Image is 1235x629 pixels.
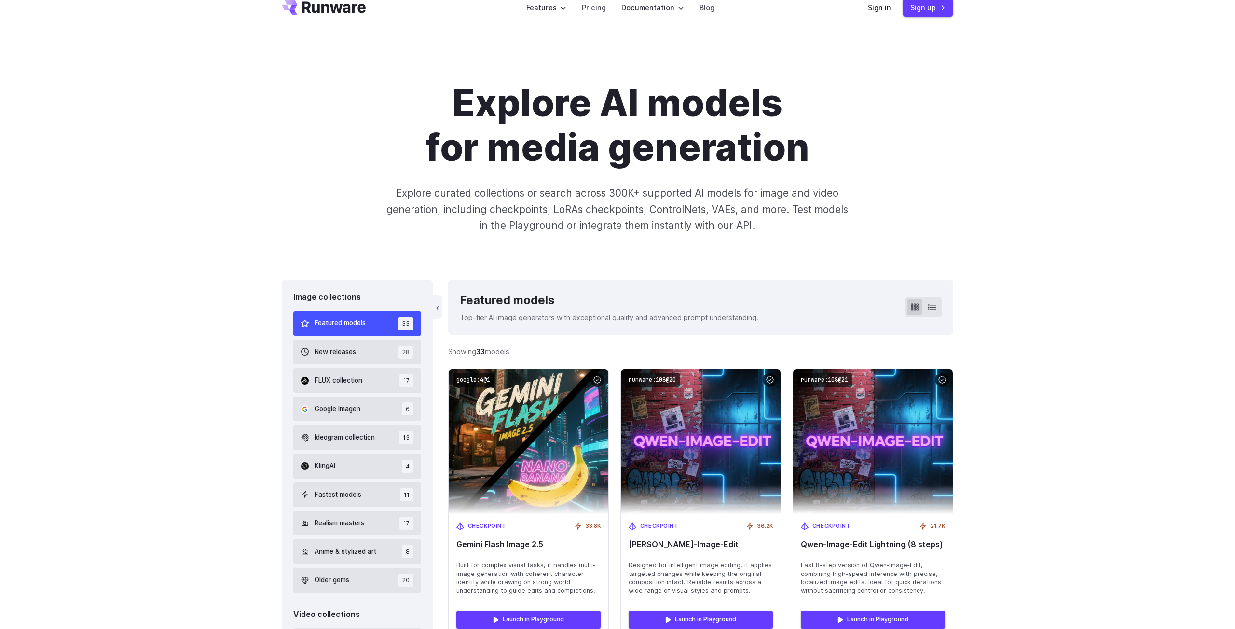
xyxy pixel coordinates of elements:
[315,318,366,329] span: Featured models
[402,460,413,473] span: 4
[293,511,421,535] button: Realism masters 17
[629,540,773,549] span: [PERSON_NAME]‑Image‑Edit
[315,461,335,471] span: KlingAI
[293,482,421,507] button: Fastest models 11
[468,522,507,531] span: Checkpoint
[402,545,413,558] span: 8
[793,369,953,514] img: Qwen‑Image‑Edit Lightning (8 steps)
[801,561,945,596] span: Fast 8-step version of Qwen‑Image‑Edit, combining high-speed inference with precise, localized im...
[315,575,349,586] span: Older gems
[625,373,680,387] code: runware:108@20
[293,397,421,421] button: Google Imagen 6
[399,374,413,387] span: 17
[456,540,601,549] span: Gemini Flash Image 2.5
[398,346,413,359] span: 28
[700,2,714,13] a: Blog
[293,425,421,450] button: Ideogram collection 13
[453,373,494,387] code: google:4@1
[582,2,606,13] a: Pricing
[315,490,361,500] span: Fastest models
[812,522,851,531] span: Checkpoint
[433,295,442,319] button: ‹
[460,291,758,309] div: Featured models
[398,574,413,587] span: 20
[315,375,362,386] span: FLUX collection
[349,81,886,170] h1: Explore AI models for media generation
[868,2,891,13] a: Sign in
[801,611,945,628] a: Launch in Playground
[315,432,375,443] span: Ideogram collection
[526,2,566,13] label: Features
[400,488,413,501] span: 11
[293,539,421,564] button: Anime & stylized art 8
[586,522,601,531] span: 33.8K
[448,346,509,357] div: Showing models
[449,369,608,514] img: Gemini Flash Image 2.5
[315,347,356,358] span: New releases
[402,402,413,415] span: 6
[399,517,413,530] span: 17
[293,311,421,336] button: Featured models 33
[293,340,421,364] button: New releases 28
[315,404,360,415] span: Google Imagen
[315,547,376,557] span: Anime & stylized art
[315,518,364,529] span: Realism masters
[293,368,421,393] button: FLUX collection 17
[383,185,852,233] p: Explore curated collections or search across 300K+ supported AI models for image and video genera...
[399,431,413,444] span: 13
[398,317,413,330] span: 33
[629,611,773,628] a: Launch in Playground
[621,369,781,514] img: Qwen‑Image‑Edit
[621,2,684,13] label: Documentation
[797,373,852,387] code: runware:108@21
[456,611,601,628] a: Launch in Playground
[629,561,773,596] span: Designed for intelligent image editing, it applies targeted changes while keeping the original co...
[476,348,485,356] strong: 33
[293,568,421,592] button: Older gems 20
[757,522,773,531] span: 36.2K
[640,522,679,531] span: Checkpoint
[456,561,601,596] span: Built for complex visual tasks, it handles multi-image generation with coherent character identit...
[293,291,421,304] div: Image collections
[293,608,421,621] div: Video collections
[801,540,945,549] span: Qwen‑Image‑Edit Lightning (8 steps)
[293,454,421,479] button: KlingAI 4
[931,522,945,531] span: 21.7K
[460,312,758,323] p: Top-tier AI image generators with exceptional quality and advanced prompt understanding.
